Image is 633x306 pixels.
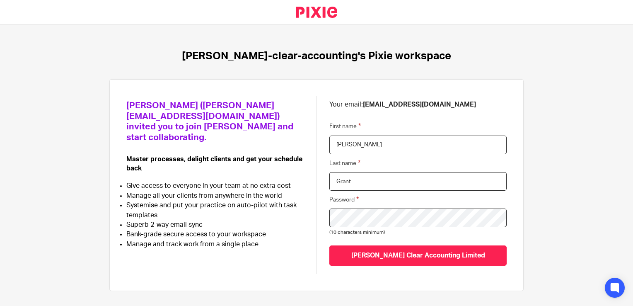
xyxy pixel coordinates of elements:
h1: [PERSON_NAME]-clear-accounting's Pixie workspace [182,50,451,63]
span: (10 characters minimum) [329,230,385,235]
li: Manage all your clients from anywhere in the world [126,191,304,201]
p: Master processes, delight clients and get your schedule back [126,155,304,173]
li: Give access to everyone in your team at no extra cost [126,181,304,191]
span: [PERSON_NAME] ([PERSON_NAME][EMAIL_ADDRESS][DOMAIN_NAME]) invited you to join [PERSON_NAME] and s... [126,101,293,142]
label: Password [329,195,359,204]
b: [EMAIL_ADDRESS][DOMAIN_NAME] [363,101,476,108]
input: Last name [329,172,507,191]
li: Superb 2-way email sync [126,220,304,230]
p: Your email: [329,100,507,109]
input: First name [329,136,507,154]
label: Last name [329,158,360,168]
label: First name [329,121,361,131]
li: Bank-grade secure access to your workspace [126,230,304,239]
li: Manage and track work from a single place [126,240,304,249]
li: Systemise and put your practice on auto-pilot with task templates [126,201,304,220]
input: [PERSON_NAME] Clear Accounting Limited [329,245,507,266]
